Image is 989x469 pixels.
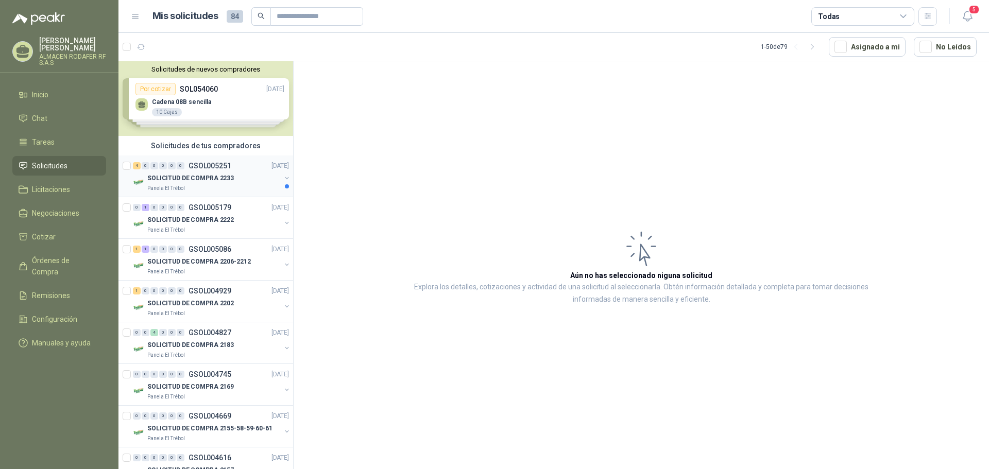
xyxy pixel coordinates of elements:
p: SOLICITUD DE COMPRA 2206-2212 [147,257,251,267]
p: [DATE] [271,328,289,338]
div: 1 [133,246,141,253]
a: 0 0 0 0 0 0 GSOL004669[DATE] Company LogoSOLICITUD DE COMPRA 2155-58-59-60-61Panela El Trébol [133,410,291,443]
div: 0 [142,371,149,378]
span: Configuración [32,314,77,325]
div: 0 [168,329,176,336]
p: SOLICITUD DE COMPRA 2233 [147,173,234,183]
div: 0 [168,287,176,294]
a: 0 1 0 0 0 0 GSOL005179[DATE] Company LogoSOLICITUD DE COMPRA 2222Panela El Trébol [133,201,291,234]
span: 5 [968,5,980,14]
p: [DATE] [271,161,289,171]
p: GSOL004616 [189,454,231,461]
a: 1 1 0 0 0 0 GSOL005086[DATE] Company LogoSOLICITUD DE COMPRA 2206-2212Panela El Trébol [133,243,291,276]
div: 0 [159,412,167,420]
div: 0 [159,329,167,336]
a: Manuales y ayuda [12,333,106,353]
div: 0 [177,246,184,253]
a: 0 0 4 0 0 0 GSOL004827[DATE] Company LogoSOLICITUD DE COMPRA 2183Panela El Trébol [133,326,291,359]
div: 1 [133,287,141,294]
div: Solicitudes de nuevos compradoresPor cotizarSOL054060[DATE] Cadena 08B sencilla10 CajasPor cotiza... [118,61,293,136]
div: 0 [142,412,149,420]
h1: Mis solicitudes [152,9,218,24]
img: Company Logo [133,259,145,272]
span: search [258,12,265,20]
span: Órdenes de Compra [32,255,96,277]
div: 0 [133,412,141,420]
img: Company Logo [133,426,145,439]
div: 4 [150,329,158,336]
div: 0 [168,204,176,211]
span: Solicitudes [32,160,67,171]
p: GSOL004827 [189,329,231,336]
div: 0 [150,287,158,294]
div: Todas [818,11,840,22]
p: Panela El Trébol [147,351,185,359]
h3: Aún no has seleccionado niguna solicitud [570,270,712,281]
span: Manuales y ayuda [32,337,91,349]
div: 0 [159,246,167,253]
p: GSOL005179 [189,204,231,211]
p: SOLICITUD DE COMPRA 2169 [147,382,234,392]
span: Inicio [32,89,48,100]
div: Solicitudes de tus compradores [118,136,293,155]
div: 0 [159,371,167,378]
a: Inicio [12,85,106,105]
p: SOLICITUD DE COMPRA 2222 [147,215,234,225]
a: Órdenes de Compra [12,251,106,282]
button: 5 [958,7,977,26]
p: [DATE] [271,203,289,213]
a: Remisiones [12,286,106,305]
p: Panela El Trébol [147,309,185,318]
p: GSOL004929 [189,287,231,294]
div: 0 [150,162,158,169]
div: 0 [168,246,176,253]
p: SOLICITUD DE COMPRA 2183 [147,340,234,350]
button: Solicitudes de nuevos compradores [123,65,289,73]
p: [DATE] [271,453,289,463]
div: 4 [133,162,141,169]
img: Logo peakr [12,12,65,25]
p: [DATE] [271,411,289,421]
p: GSOL004745 [189,371,231,378]
a: Negociaciones [12,203,106,223]
span: Tareas [32,136,55,148]
span: 84 [227,10,243,23]
p: Panela El Trébol [147,226,185,234]
a: Chat [12,109,106,128]
div: 0 [142,162,149,169]
div: 0 [150,246,158,253]
a: Cotizar [12,227,106,247]
div: 0 [150,454,158,461]
p: Panela El Trébol [147,393,185,401]
span: Licitaciones [32,184,70,195]
div: 0 [177,162,184,169]
div: 0 [168,371,176,378]
div: 0 [168,412,176,420]
div: 0 [133,204,141,211]
p: Panela El Trébol [147,435,185,443]
p: SOLICITUD DE COMPRA 2202 [147,299,234,308]
img: Company Logo [133,301,145,314]
p: ALMACEN RODAFER RF S.A.S [39,54,106,66]
span: Remisiones [32,290,70,301]
p: Panela El Trébol [147,268,185,276]
div: 0 [177,371,184,378]
div: 0 [168,162,176,169]
p: SOLICITUD DE COMPRA 2155-58-59-60-61 [147,424,272,433]
span: Chat [32,113,47,124]
a: 4 0 0 0 0 0 GSOL005251[DATE] Company LogoSOLICITUD DE COMPRA 2233Panela El Trébol [133,160,291,193]
p: GSOL005251 [189,162,231,169]
p: [DATE] [271,286,289,296]
img: Company Logo [133,176,145,188]
div: 0 [142,454,149,461]
a: Licitaciones [12,180,106,199]
div: 0 [142,329,149,336]
p: GSOL005086 [189,246,231,253]
p: [DATE] [271,245,289,254]
div: 0 [133,454,141,461]
div: 0 [177,412,184,420]
div: 0 [150,371,158,378]
div: 0 [177,204,184,211]
div: 0 [133,371,141,378]
div: 1 [142,204,149,211]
